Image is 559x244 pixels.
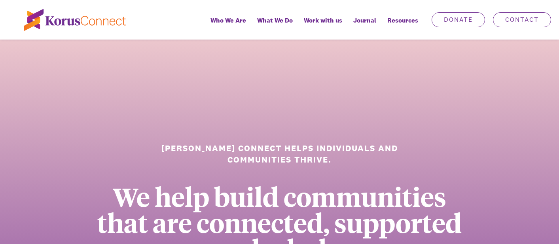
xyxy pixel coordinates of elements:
[298,11,348,40] a: Work with us
[257,15,293,26] span: What We Do
[24,9,126,31] img: korus-connect%2Fc5177985-88d5-491d-9cd7-4a1febad1357_logo.svg
[382,11,424,40] div: Resources
[493,12,551,27] a: Contact
[252,11,298,40] a: What We Do
[432,12,485,27] a: Donate
[304,15,342,26] span: Work with us
[205,11,252,40] a: Who We Are
[210,15,246,26] span: Who We Are
[353,15,376,26] span: Journal
[348,11,382,40] a: Journal
[155,142,405,166] h1: [PERSON_NAME] Connect helps individuals and communities thrive.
